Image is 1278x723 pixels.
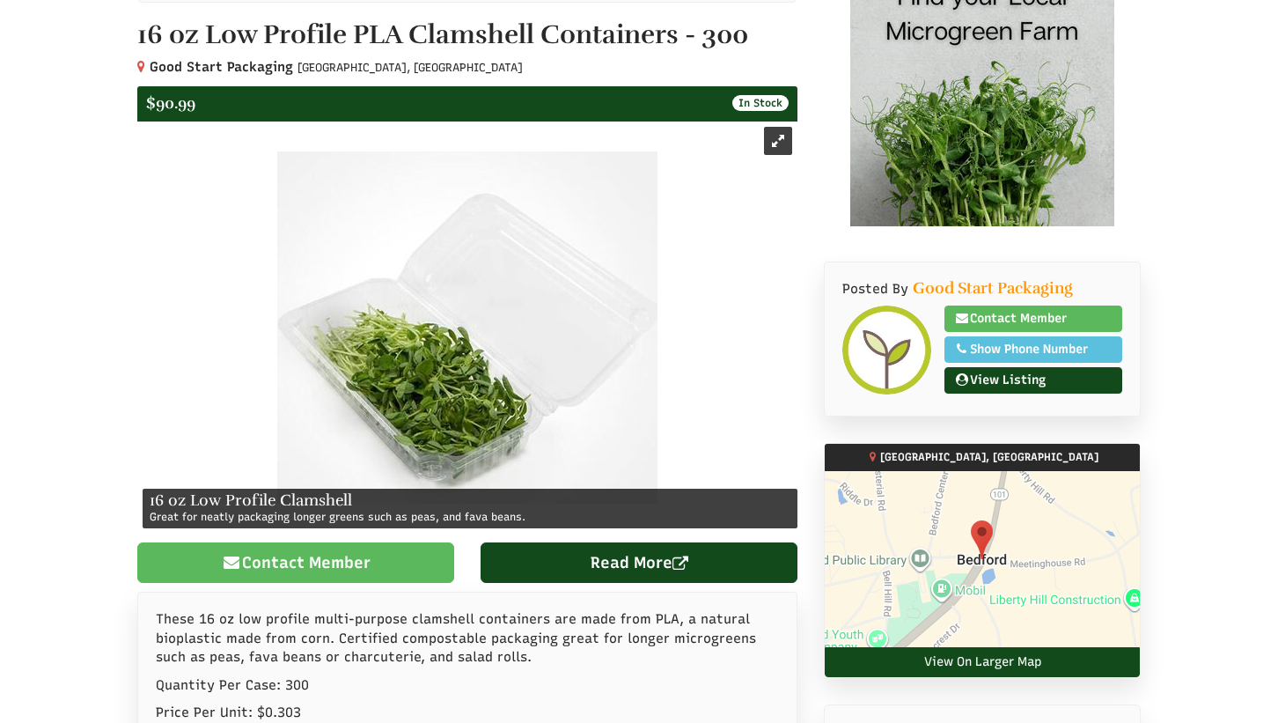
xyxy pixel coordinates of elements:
span: $90.99 [146,93,195,113]
img: Good Start Packaging [842,306,931,395]
a: Good Start Packaging [913,278,1073,298]
p: Price Per Unit: $0.303 [156,704,779,722]
img: 16 oz Low Profile Clamshell [277,151,657,504]
p: These 16 oz low profile multi-purpose clamshell containers are made from PLA, a natural bioplasti... [156,610,779,667]
a: Read More [481,542,797,583]
b: Good Start Packaging [150,59,293,75]
span: In Stock [732,95,789,111]
div: Great for neatly packaging longer greens such as peas, and fava beans. [143,489,797,528]
a: View On Larger Map [825,647,1140,677]
span: [GEOGRAPHIC_DATA], [GEOGRAPHIC_DATA] [297,60,523,76]
p: Quantity Per Case: 300 [156,676,779,695]
a: View Listing [944,367,1122,394]
h4: 16 oz Low Profile Clamshell [150,492,790,510]
a: Contact Member [137,542,454,583]
p: Posted By [842,280,908,299]
p: [GEOGRAPHIC_DATA], [GEOGRAPHIC_DATA] [825,444,1140,471]
h1: 16 oz Low Profile PLA Clamshell Containers - 300 [137,20,797,49]
a: Contact Member [944,306,1122,332]
div: Show Phone Number [954,337,1113,362]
